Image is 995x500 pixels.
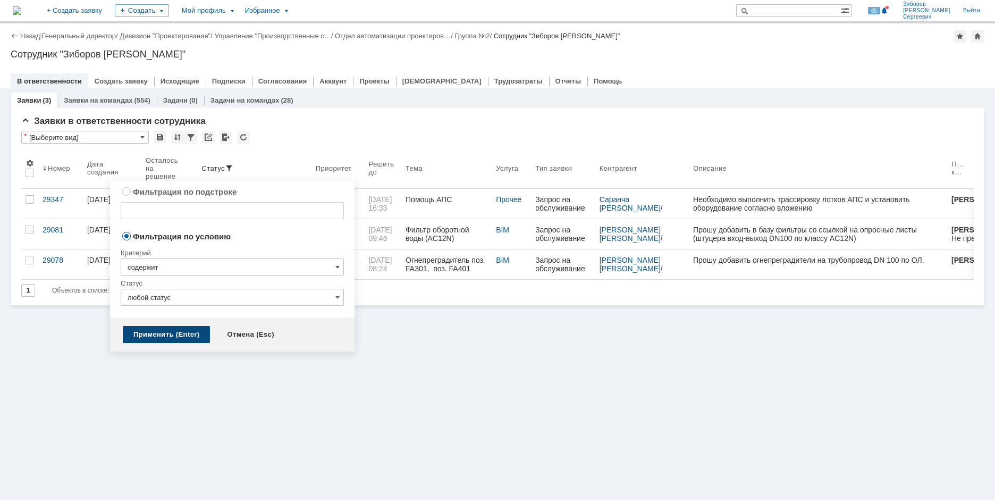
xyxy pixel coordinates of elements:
[21,116,206,126] span: Заявки в ответственности сотрудника
[161,77,199,85] a: Исходящие
[83,148,141,189] th: Дата создания
[406,164,423,172] div: Тема
[954,30,966,43] div: Добавить в избранное
[47,195,96,212] li: Ведомость по линиям
[496,256,509,264] a: BIM
[64,96,132,104] a: Заявки на командах
[43,256,79,264] div: 29078
[401,219,492,249] a: Фильтр оборотной воды (AC12N)
[364,249,401,279] a: [DATE] 08:24
[595,148,689,189] th: Контрагент
[24,132,27,140] div: Настройки списка отличаются от сохраненных в виде
[454,32,493,40] div: /
[133,187,237,196] label: Фильтрация по подстроке
[26,159,34,168] span: Настройки
[87,256,131,264] div: [DATE] 14:58
[13,6,21,15] a: Перейти на домашнюю страницу
[38,189,83,219] a: 29347
[38,219,83,249] a: 29081
[368,226,394,243] span: [DATE] 09:46
[95,77,148,85] a: Создать заявку
[21,16,96,76] li: Не нашёл размеров сечения лотков - высота стенки, ширина полки. Нужно указать размеры сечения лот...
[141,148,198,189] th: Осталось на решение
[951,160,965,176] div: Последний комментарий
[494,32,620,40] div: Сотрудник "Зиборов [PERSON_NAME]"
[52,287,109,294] span: Объектов в списке:
[600,195,685,212] div: /
[903,1,950,7] span: Зиборов
[40,31,41,39] div: |
[215,32,335,40] div: /
[42,32,116,40] a: Генеральный директор
[13,6,21,15] img: logo
[26,16,96,41] li: Привести примеры РД для указанного элемента:
[212,77,246,85] a: Подписки
[364,219,401,249] a: [DATE] 09:46
[171,131,184,144] div: Сортировка...
[971,30,984,43] div: Сделать домашней страницей
[83,219,141,249] a: [DATE] 16:43
[600,226,685,243] div: /
[531,249,595,279] a: Запрос на обслуживание
[189,96,198,104] div: (0)
[406,226,487,243] div: Фильтр оборотной воды (AC12N)
[316,164,352,172] div: Приоритет
[202,164,225,172] div: Статус
[496,164,518,172] div: Услуга
[48,164,70,172] div: Номер
[225,164,233,172] span: Быстрая фильтрация по атрибуту
[47,101,96,135] li: Указать раздел спецификации
[202,131,215,144] div: Скопировать ссылку на список
[535,226,591,243] div: Запрос на обслуживание
[21,220,96,339] li: На эскизе расположения оборудования АПС в помещении ЭРП рядом со шкафом 502б-ШПС показан объект (...
[21,76,96,144] li: Нужно ли моделировать детали поворота трассы лотков? Если нужно, то нужно указать размеры на них ...
[83,189,141,219] a: [DATE] 08:51
[496,195,521,204] a: Прочее
[17,96,41,104] a: Заявки
[401,249,492,279] a: Огнепреградитель поз. FA301, поз. FA401 (AC12N)
[43,96,51,104] div: (3)
[52,284,185,297] i: Строк на странице:
[535,164,572,172] div: Тип заявки
[531,148,595,189] th: Тип заявки
[87,195,131,204] div: [DATE] 08:51
[163,96,188,104] a: Задачи
[21,144,96,220] li: Нужно ли моделировать и размещать элементы крепления лотков (подвески, кронштейны и т.п.)? Если н...
[535,256,591,273] div: Запрос на обслуживание
[319,77,347,85] a: Аккаунт
[120,32,210,40] a: Дивизион "Проектирование"
[47,135,96,195] li: Указать порядок вывода в спецификации (до и после чего выводится)
[454,32,490,40] a: Группа №2
[401,189,492,219] a: Помощь АПС
[87,226,131,234] div: [DATE] 16:43
[134,96,150,104] div: (554)
[868,7,880,14] span: 65
[43,195,79,204] div: 29347
[120,32,214,40] div: /
[368,195,394,212] span: [DATE] 16:33
[368,256,394,273] span: [DATE] 08:24
[220,131,232,144] div: Экспорт списка
[198,148,311,189] th: Статус
[83,249,141,279] a: [DATE] 14:58
[38,148,83,189] th: Номер
[555,77,581,85] a: Отчеты
[258,77,307,85] a: Согласования
[26,416,96,441] li: Прислать опросный лист 33770.24.05-502б-ТХ5.ОЛ.001
[359,77,389,85] a: Проекты
[11,49,984,60] div: Сотрудник "Зиборов [PERSON_NAME]"
[600,256,685,273] div: /
[535,195,591,212] div: Запрос на обслуживание
[43,226,79,234] div: 29081
[364,189,401,219] a: [DATE] 16:33
[133,232,231,241] label: Фильтрация по условию
[335,32,451,40] a: Отдел автоматизации проектиров…
[600,164,637,172] div: Контрагент
[210,96,280,104] a: Задачи на командах
[38,249,83,279] a: 29078
[47,271,96,305] li: Ведомость материалов изометрического чертежа
[600,226,663,243] a: [PERSON_NAME] [PERSON_NAME]
[406,256,487,273] div: Огнепреградитель поз. FA301, поз. FA401 (AC12N)
[42,32,120,40] div: /
[115,4,169,17] div: Создать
